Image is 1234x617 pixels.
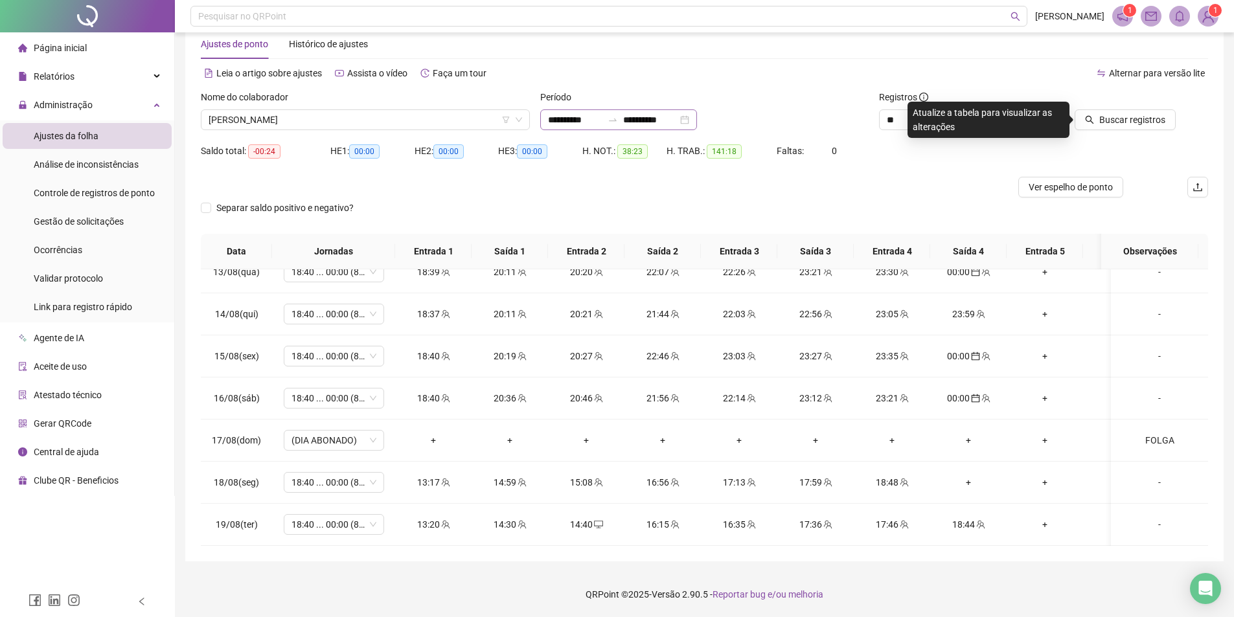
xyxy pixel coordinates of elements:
span: team [822,478,832,487]
span: 18:40 ... 00:00 (8 HORAS) [291,388,376,408]
span: Administração [34,100,93,110]
span: 19/08(ter) [216,519,258,530]
span: team [669,352,680,361]
div: + [1093,349,1149,363]
div: 18:40 [406,391,461,405]
div: Saldo total: [201,144,330,159]
span: bell [1174,10,1185,22]
span: team [669,478,680,487]
div: + [788,433,843,447]
div: HE 2: [415,144,499,159]
div: HE 3: [498,144,582,159]
div: 20:11 [482,265,538,279]
span: Versão [652,589,680,600]
span: team [516,267,527,276]
th: Jornadas [272,234,395,269]
div: + [635,433,691,447]
span: Registros [879,90,928,104]
span: 18:40 ... 00:00 (8 HORAS) [291,515,376,534]
span: team [898,352,909,361]
span: 1 [1213,6,1218,15]
span: team [980,267,990,276]
span: Página inicial [34,43,87,53]
div: 22:46 [635,349,691,363]
span: 17/08(dom) [212,435,261,445]
span: team [898,309,909,319]
div: Atualize a tabela para visualizar as alterações [908,102,1069,138]
span: Análise de inconsistências [34,159,139,170]
span: team [980,352,990,361]
span: Relatórios [34,71,74,82]
span: 18:40 ... 00:00 (8 HORAS) [291,473,376,492]
span: search [1085,115,1094,124]
th: Entrada 5 [1007,234,1083,269]
div: 23:30 [864,265,920,279]
span: team [746,309,756,319]
div: + [1017,307,1073,321]
span: 18:40 ... 00:00 (8 HORAS) [291,346,376,366]
div: + [1017,433,1073,447]
span: instagram [67,594,80,607]
div: 23:12 [788,391,843,405]
span: team [898,478,909,487]
span: [PERSON_NAME] [1035,9,1104,23]
span: team [975,520,985,529]
div: 22:26 [711,265,767,279]
span: facebook [29,594,41,607]
div: 20:21 [558,307,614,321]
span: team [593,478,603,487]
span: solution [18,390,27,399]
th: Entrada 2 [548,234,624,269]
span: team [593,394,603,403]
span: team [516,309,527,319]
span: linkedin [48,594,61,607]
div: + [1093,391,1149,405]
span: team [822,267,832,276]
span: 00:00 [517,144,547,159]
span: team [593,309,603,319]
span: home [18,43,27,52]
div: 18:37 [406,307,461,321]
span: calendar [970,394,980,403]
span: team [440,520,450,529]
div: - [1121,307,1198,321]
div: 00:00 [941,265,996,279]
span: team [975,309,985,319]
span: 00:00 [433,144,464,159]
div: 20:20 [558,265,614,279]
div: 22:03 [711,307,767,321]
span: team [516,352,527,361]
span: mail [1145,10,1157,22]
span: info-circle [18,447,27,456]
span: Gestão de solicitações [34,216,124,227]
div: + [941,475,996,489]
div: + [1093,433,1149,447]
span: Aceite de uso [34,361,87,372]
span: team [898,394,909,403]
span: Observações [1112,244,1188,258]
span: team [440,309,450,319]
span: Ver espelho de ponto [1029,180,1113,194]
div: 23:21 [864,391,920,405]
span: Clube QR - Beneficios [34,475,119,486]
button: Buscar registros [1075,109,1176,130]
th: Saída 3 [777,234,854,269]
span: 1 [1128,6,1132,15]
span: Link para registro rápido [34,302,132,312]
div: 16:56 [635,475,691,489]
div: 18:40 [406,349,461,363]
div: - [1121,391,1198,405]
span: Buscar registros [1099,113,1165,127]
span: audit [18,362,27,371]
th: Data [201,234,272,269]
div: 14:59 [482,475,538,489]
span: Central de ajuda [34,447,99,457]
div: H. NOT.: [582,144,667,159]
span: 13/08(qua) [213,267,260,277]
span: gift [18,476,27,485]
th: Saída 1 [472,234,548,269]
span: 0 [832,146,837,156]
div: + [941,433,996,447]
span: info-circle [919,93,928,102]
span: desktop [593,520,603,529]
